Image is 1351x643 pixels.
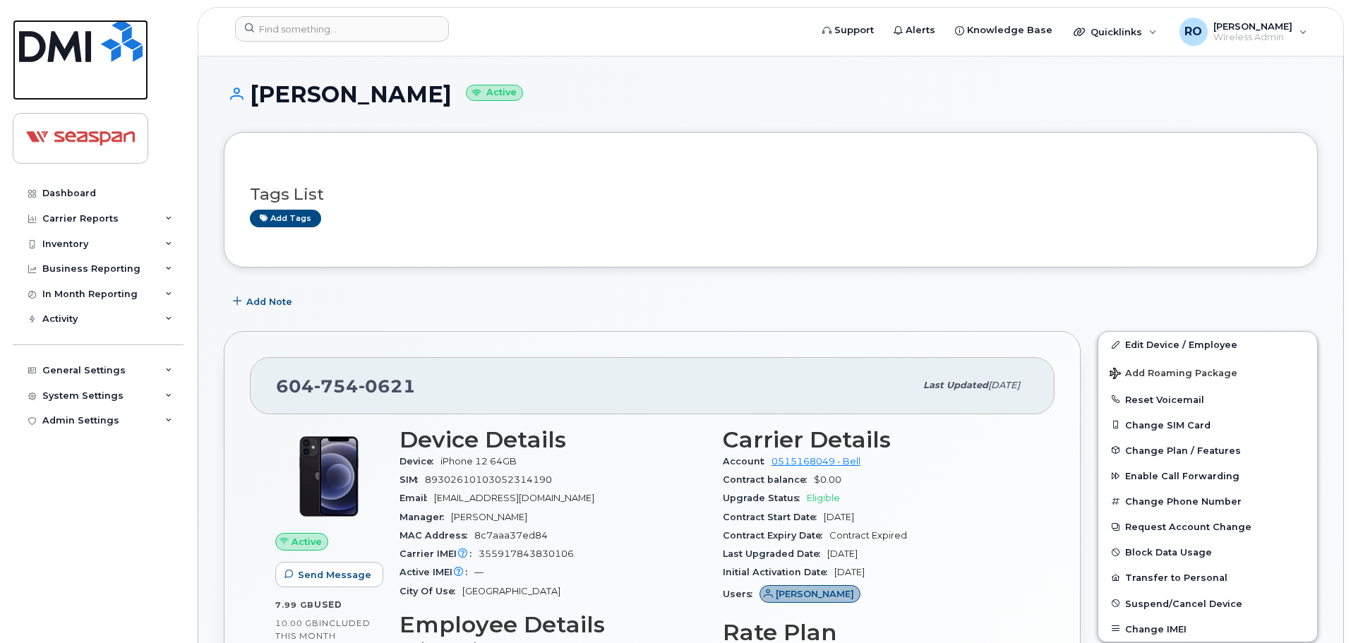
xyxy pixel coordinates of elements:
[275,618,371,641] span: included this month
[1110,368,1237,381] span: Add Roaming Package
[451,512,527,522] span: [PERSON_NAME]
[1098,616,1317,642] button: Change IMEI
[1098,387,1317,412] button: Reset Voicemail
[723,427,1029,452] h3: Carrier Details
[425,474,552,485] span: 89302610103052314190
[224,289,304,314] button: Add Note
[359,375,416,397] span: 0621
[723,512,824,522] span: Contract Start Date
[814,474,841,485] span: $0.00
[923,380,988,390] span: Last updated
[824,512,854,522] span: [DATE]
[474,530,548,541] span: 8c7aaa37ed84
[434,493,594,503] span: [EMAIL_ADDRESS][DOMAIN_NAME]
[298,568,371,582] span: Send Message
[1125,598,1242,608] span: Suspend/Cancel Device
[759,589,860,599] a: [PERSON_NAME]
[723,567,834,577] span: Initial Activation Date
[400,548,479,559] span: Carrier IMEI
[723,493,807,503] span: Upgrade Status
[723,456,771,467] span: Account
[400,474,425,485] span: SIM
[723,474,814,485] span: Contract balance
[723,530,829,541] span: Contract Expiry Date
[275,600,314,610] span: 7.99 GB
[276,375,416,397] span: 604
[474,567,484,577] span: —
[440,456,517,467] span: iPhone 12 64GB
[1098,412,1317,438] button: Change SIM Card
[314,599,342,610] span: used
[1098,514,1317,539] button: Request Account Change
[723,548,827,559] span: Last Upgraded Date
[827,548,858,559] span: [DATE]
[462,586,560,596] span: [GEOGRAPHIC_DATA]
[314,375,359,397] span: 754
[1098,539,1317,565] button: Block Data Usage
[400,456,440,467] span: Device
[275,618,319,628] span: 10.00 GB
[1098,358,1317,387] button: Add Roaming Package
[1125,445,1241,455] span: Change Plan / Features
[1098,438,1317,463] button: Change Plan / Features
[292,535,322,548] span: Active
[466,85,523,101] small: Active
[400,493,434,503] span: Email
[1098,565,1317,590] button: Transfer to Personal
[771,456,860,467] a: 0515168049 - Bell
[275,562,383,587] button: Send Message
[400,567,474,577] span: Active IMEI
[250,186,1292,203] h3: Tags List
[479,548,574,559] span: 355917843830106
[1125,471,1239,481] span: Enable Call Forwarding
[400,427,706,452] h3: Device Details
[807,493,840,503] span: Eligible
[400,512,451,522] span: Manager
[1098,591,1317,616] button: Suspend/Cancel Device
[287,434,371,519] img: iPhone_12.jpg
[1098,463,1317,488] button: Enable Call Forwarding
[723,589,759,599] span: Users
[829,530,907,541] span: Contract Expired
[400,586,462,596] span: City Of Use
[246,295,292,308] span: Add Note
[400,530,474,541] span: MAC Address
[400,612,706,637] h3: Employee Details
[776,587,854,601] span: [PERSON_NAME]
[834,567,865,577] span: [DATE]
[988,380,1020,390] span: [DATE]
[224,82,1318,107] h1: [PERSON_NAME]
[1098,332,1317,357] a: Edit Device / Employee
[1098,488,1317,514] button: Change Phone Number
[250,210,321,227] a: Add tags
